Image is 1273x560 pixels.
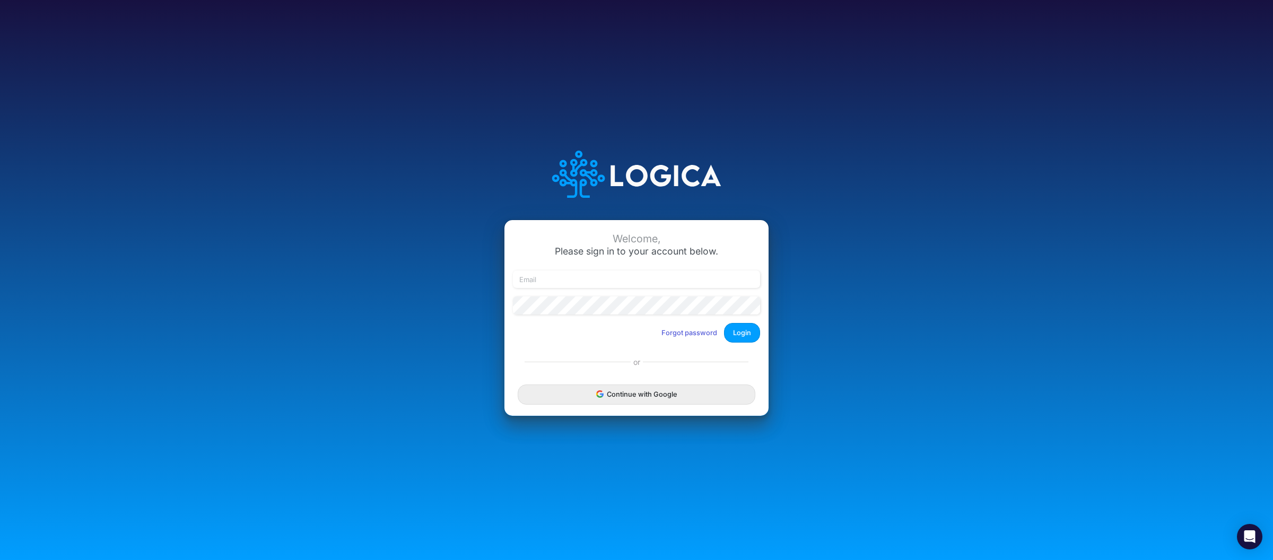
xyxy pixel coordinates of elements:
[513,270,760,288] input: Email
[513,233,760,245] div: Welcome,
[518,384,755,404] button: Continue with Google
[655,324,724,342] button: Forgot password
[1237,524,1262,549] div: Open Intercom Messenger
[724,323,760,343] button: Login
[555,246,718,257] span: Please sign in to your account below.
